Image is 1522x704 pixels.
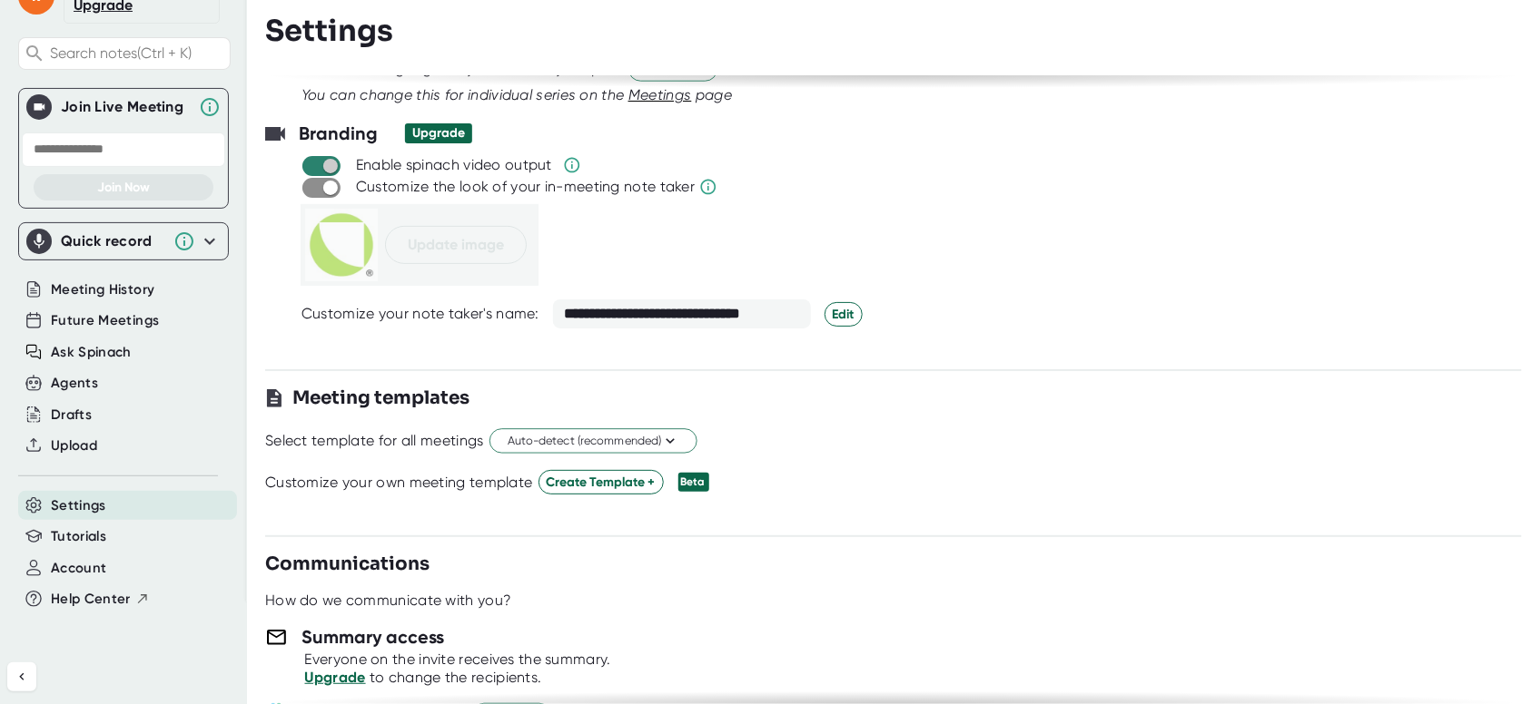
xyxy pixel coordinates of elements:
[97,180,150,195] span: Join Now
[547,473,656,492] span: Create Template +
[61,98,190,116] div: Join Live Meeting
[508,433,679,450] span: Auto-detect (recommended)
[301,86,732,103] i: You can change this for individual series on the page
[825,302,863,327] button: Edit
[265,551,430,578] h3: Communications
[408,234,504,256] span: Update image
[305,650,1522,669] div: Everyone on the invite receives the summary.
[61,232,164,250] div: Quick record
[412,125,465,142] div: Upgrade
[265,14,393,48] h3: Settings
[26,223,221,259] div: Quick record
[51,526,106,547] button: Tutorials
[50,44,225,62] span: Search notes (Ctrl + K)
[305,209,378,281] img: picture
[539,470,664,494] button: Create Template +
[356,178,695,196] div: Customize the look of your in-meeting note taker
[51,342,132,363] button: Ask Spinach
[628,84,692,106] button: Meetings
[301,623,444,650] h3: Summary access
[678,473,709,492] div: Beta
[51,435,97,456] button: Upload
[292,385,469,412] h3: Meeting templates
[628,86,692,103] span: Meetings
[34,174,213,200] button: Join Now
[265,474,533,492] div: Customize your own meeting template
[489,429,697,454] button: Auto-detect (recommended)
[51,558,106,579] button: Account
[265,592,511,610] div: How do we communicate with you?
[305,669,1522,687] div: to change the recipients.
[265,432,484,450] div: Select template for all meetings
[51,373,98,394] button: Agents
[51,589,150,610] button: Help Center
[356,156,552,174] div: Enable spinach video output
[305,669,366,686] a: Upgrade
[7,662,36,691] button: Collapse sidebar
[301,305,539,323] div: Customize your note taker's name:
[833,305,855,324] span: Edit
[385,226,527,264] button: Update image
[51,495,106,516] button: Settings
[51,310,159,331] button: Future Meetings
[51,279,154,300] button: Meeting History
[51,589,131,610] span: Help Center
[30,98,48,116] img: Join Live Meeting
[26,89,221,125] div: Join Live MeetingJoin Live Meeting
[51,405,92,425] button: Drafts
[299,120,378,147] h3: Branding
